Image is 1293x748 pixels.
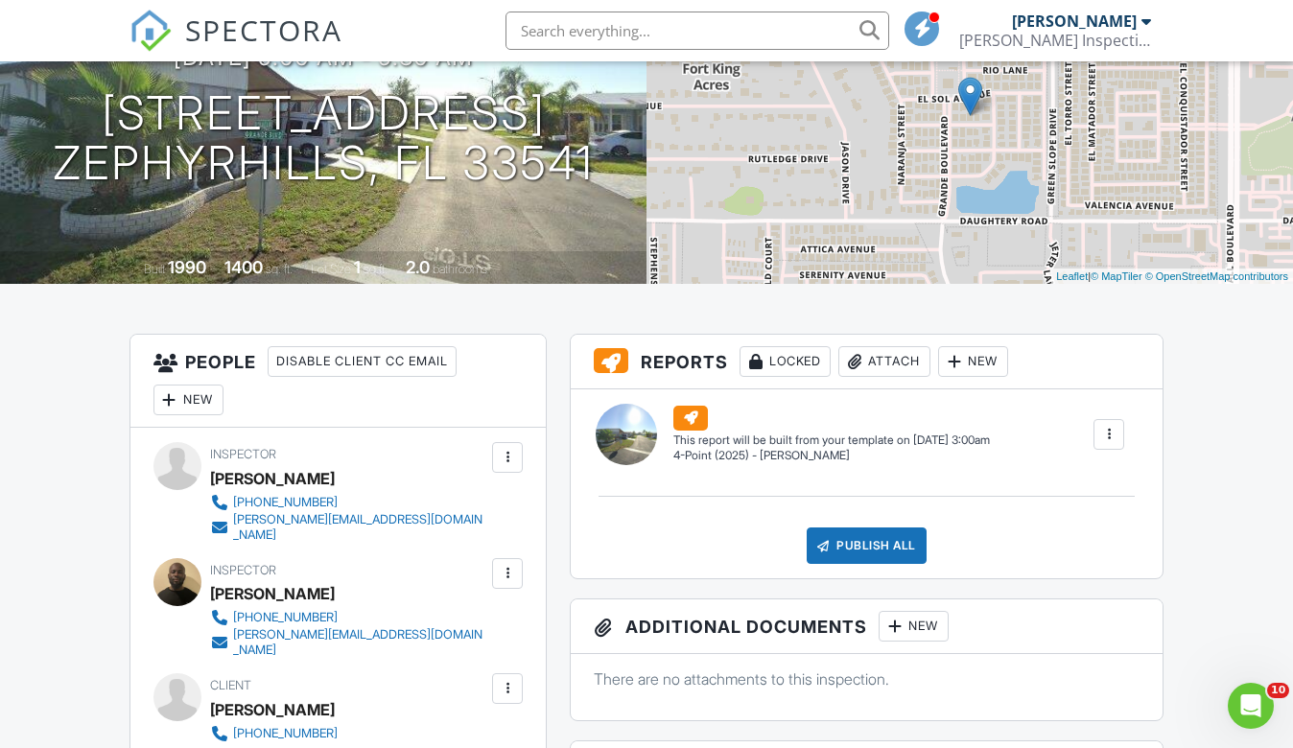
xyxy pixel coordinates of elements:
a: SPECTORA [129,26,342,66]
div: 1400 [224,257,263,277]
iframe: Intercom live chat [1228,683,1274,729]
div: Publish All [807,527,927,564]
span: Lot Size [311,262,351,276]
span: bathrooms [433,262,487,276]
div: [PERSON_NAME] [210,695,335,724]
div: [PHONE_NUMBER] [233,495,338,510]
div: [PHONE_NUMBER] [233,726,338,741]
span: Built [144,262,165,276]
h3: People [130,335,546,428]
span: sq.ft. [364,262,388,276]
span: SPECTORA [185,10,342,50]
img: The Best Home Inspection Software - Spectora [129,10,172,52]
div: Attach [838,346,930,377]
a: [PHONE_NUMBER] [210,608,487,627]
h3: Reports [571,335,1163,389]
a: [PERSON_NAME][EMAIL_ADDRESS][DOMAIN_NAME] [210,627,487,658]
div: Locked [740,346,831,377]
span: Client [210,678,251,692]
div: [PERSON_NAME] [210,579,335,608]
a: Leaflet [1056,270,1088,282]
div: This report will be built from your template on [DATE] 3:00am [673,432,990,448]
a: [PHONE_NUMBER] [210,493,487,512]
div: 1990 [168,257,206,277]
a: [PERSON_NAME][EMAIL_ADDRESS][DOMAIN_NAME] [210,512,487,543]
div: 1 [354,257,361,277]
div: New [153,385,223,415]
div: Disable Client CC Email [268,346,457,377]
span: Inspector [210,563,276,577]
span: Inspector [210,447,276,461]
div: 2.0 [406,257,430,277]
div: [PERSON_NAME][EMAIL_ADDRESS][DOMAIN_NAME] [233,512,487,543]
h1: [STREET_ADDRESS] Zephyrhills, FL 33541 [53,88,594,190]
a: [PHONE_NUMBER] [210,724,338,743]
p: There are no attachments to this inspection. [594,668,1140,690]
a: © OpenStreetMap contributors [1145,270,1288,282]
span: 10 [1267,683,1289,698]
div: | [1051,269,1293,285]
span: sq. ft. [266,262,293,276]
div: 4-Point (2025) - [PERSON_NAME] [673,448,990,464]
div: Russell Inspections [959,31,1151,50]
div: New [938,346,1008,377]
div: [PERSON_NAME] [210,464,335,493]
h3: Additional Documents [571,599,1163,654]
div: [PERSON_NAME] [1012,12,1137,31]
a: © MapTiler [1091,270,1142,282]
input: Search everything... [505,12,889,50]
div: [PERSON_NAME][EMAIL_ADDRESS][DOMAIN_NAME] [233,627,487,658]
div: [PHONE_NUMBER] [233,610,338,625]
div: New [879,611,949,642]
